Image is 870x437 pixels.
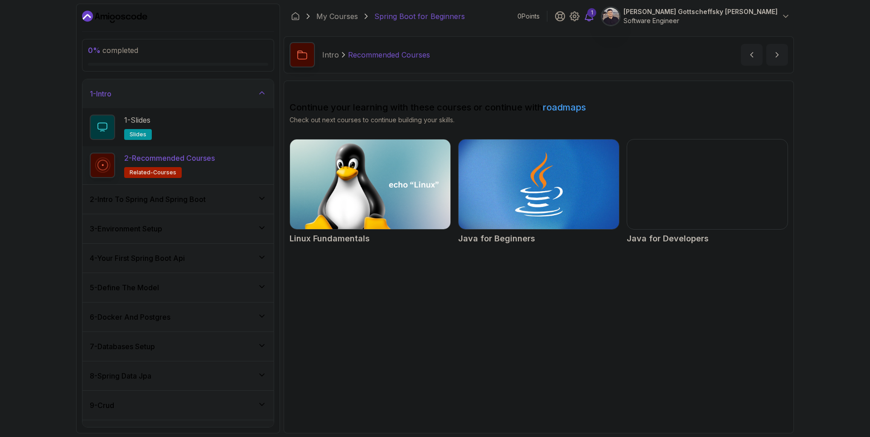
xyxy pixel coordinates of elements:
h3: 7 - Databases Setup [90,341,155,352]
button: 7-Databases Setup [82,332,274,361]
p: Intro [322,49,339,60]
h3: 4 - Your First Spring Boot Api [90,253,185,264]
div: 1 [587,8,596,17]
a: 1 [584,11,594,22]
a: roadmaps [543,102,586,113]
button: next content [766,44,788,66]
button: previous content [741,44,763,66]
h2: Java for Developers [627,232,709,245]
img: Java for Developers card [627,139,788,229]
button: 4-Your First Spring Boot Api [82,244,274,273]
h3: 1 - Intro [90,88,111,99]
span: 0 % [88,46,101,55]
img: user profile image [602,8,619,25]
a: Dashboard [291,12,300,21]
p: Software Engineer [623,16,778,25]
button: 1-Slidesslides [90,115,266,140]
span: completed [88,46,138,55]
h2: Continue your learning with these courses or continue with [290,101,788,114]
p: Recommended Courses [348,49,430,60]
button: 6-Docker And Postgres [82,303,274,331]
button: 3-Environment Setup [82,214,274,243]
p: 0 Points [517,12,540,21]
h3: 9 - Crud [90,400,114,411]
h3: 6 - Docker And Postgres [90,312,170,322]
p: Spring Boot for Beginners [374,11,465,22]
p: [PERSON_NAME] Gottscheffsky [PERSON_NAME] [623,7,778,16]
p: 2 - Recommended Courses [124,153,215,163]
a: My Courses [316,11,358,22]
button: 2-Intro To Spring And Spring Boot [82,185,274,214]
a: Java for Developers cardJava for Developers [627,139,788,245]
button: 9-Crud [82,391,274,420]
button: 5-Define The Model [82,273,274,302]
h3: 8 - Spring Data Jpa [90,370,151,381]
span: related-courses [130,169,176,176]
h3: 3 - Environment Setup [90,223,162,234]
p: 1 - Slides [124,115,150,125]
img: Linux Fundamentals card [290,139,450,229]
button: 2-Recommended Coursesrelated-courses [90,153,266,178]
a: Dashboard [82,10,147,24]
p: Check out next courses to continue building your skills. [290,115,788,125]
img: Java for Beginners card [459,139,619,229]
span: slides [130,131,146,138]
button: user profile image[PERSON_NAME] Gottscheffsky [PERSON_NAME]Software Engineer [602,7,790,25]
a: Java for Beginners cardJava for Beginners [458,139,619,245]
button: 1-Intro [82,79,274,108]
h2: Linux Fundamentals [290,232,370,245]
a: Linux Fundamentals cardLinux Fundamentals [290,139,451,245]
h2: Java for Beginners [458,232,535,245]
h3: 2 - Intro To Spring And Spring Boot [90,194,206,205]
h3: 5 - Define The Model [90,282,159,293]
button: 8-Spring Data Jpa [82,361,274,390]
